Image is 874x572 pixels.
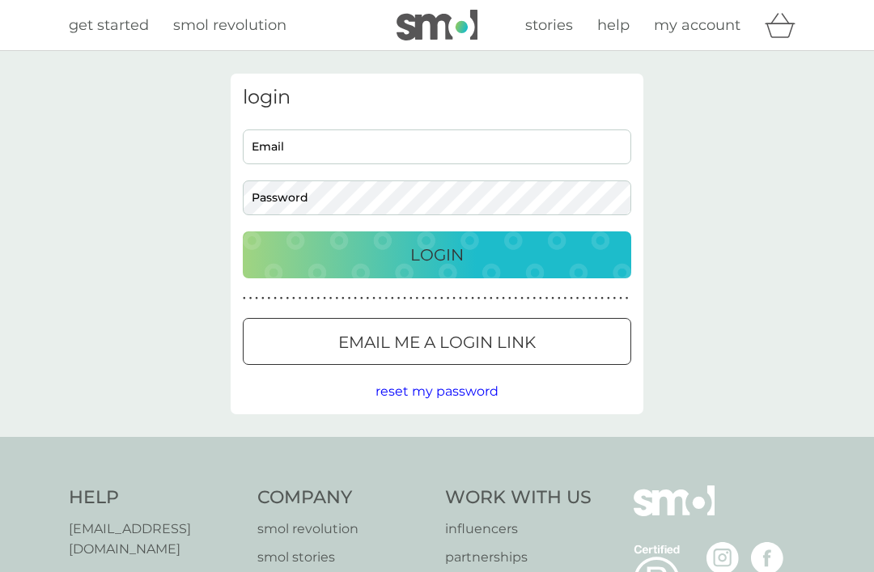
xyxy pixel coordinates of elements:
p: ● [447,294,450,303]
button: Email me a login link [243,318,631,365]
p: ● [384,294,388,303]
p: ● [428,294,431,303]
p: ● [626,294,629,303]
p: ● [354,294,357,303]
p: Login [410,242,464,268]
p: ● [588,294,592,303]
span: smol revolution [173,16,286,34]
p: ● [243,294,246,303]
a: my account [654,14,740,37]
img: smol [634,485,715,540]
p: ● [329,294,333,303]
div: basket [765,9,805,41]
p: ● [422,294,425,303]
a: partnerships [445,547,592,568]
p: ● [483,294,486,303]
p: ● [268,294,271,303]
span: my account [654,16,740,34]
button: reset my password [375,381,499,402]
p: ● [527,294,530,303]
p: ● [440,294,443,303]
h4: Help [69,485,241,511]
p: ● [280,294,283,303]
span: reset my password [375,383,499,399]
a: smol revolution [173,14,286,37]
a: smol stories [257,547,430,568]
p: ● [335,294,338,303]
p: ● [582,294,585,303]
p: ● [299,294,302,303]
a: influencers [445,519,592,540]
p: ● [551,294,554,303]
p: ● [348,294,351,303]
p: ● [564,294,567,303]
p: ● [452,294,456,303]
a: help [597,14,630,37]
p: ● [317,294,320,303]
p: ● [367,294,370,303]
p: ● [502,294,505,303]
p: ● [532,294,536,303]
h4: Work With Us [445,485,592,511]
p: ● [274,294,277,303]
p: ● [490,294,493,303]
p: ● [261,294,265,303]
p: ● [558,294,561,303]
p: ● [576,294,579,303]
p: ● [409,294,413,303]
p: Email me a login link [338,329,536,355]
p: ● [397,294,401,303]
span: get started [69,16,149,34]
span: help [597,16,630,34]
img: smol [397,10,477,40]
p: ● [323,294,326,303]
span: stories [525,16,573,34]
p: ● [600,294,604,303]
p: ● [508,294,511,303]
a: stories [525,14,573,37]
button: Login [243,231,631,278]
a: smol revolution [257,519,430,540]
p: ● [471,294,474,303]
p: ● [545,294,549,303]
p: ● [403,294,406,303]
p: ● [249,294,252,303]
h3: login [243,86,631,109]
p: ● [286,294,289,303]
p: ● [595,294,598,303]
p: ● [292,294,295,303]
p: ● [459,294,462,303]
p: ● [311,294,314,303]
p: ● [255,294,258,303]
p: ● [372,294,375,303]
p: ● [434,294,437,303]
p: ● [570,294,573,303]
a: get started [69,14,149,37]
p: ● [391,294,394,303]
p: ● [304,294,308,303]
a: [EMAIL_ADDRESS][DOMAIN_NAME] [69,519,241,560]
p: ● [465,294,469,303]
p: ● [515,294,518,303]
p: ● [342,294,345,303]
p: ● [477,294,481,303]
p: ● [416,294,419,303]
p: ● [496,294,499,303]
h4: Company [257,485,430,511]
p: ● [379,294,382,303]
p: ● [613,294,617,303]
p: ● [360,294,363,303]
p: ● [607,294,610,303]
p: ● [619,294,622,303]
p: ● [539,294,542,303]
p: ● [520,294,524,303]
